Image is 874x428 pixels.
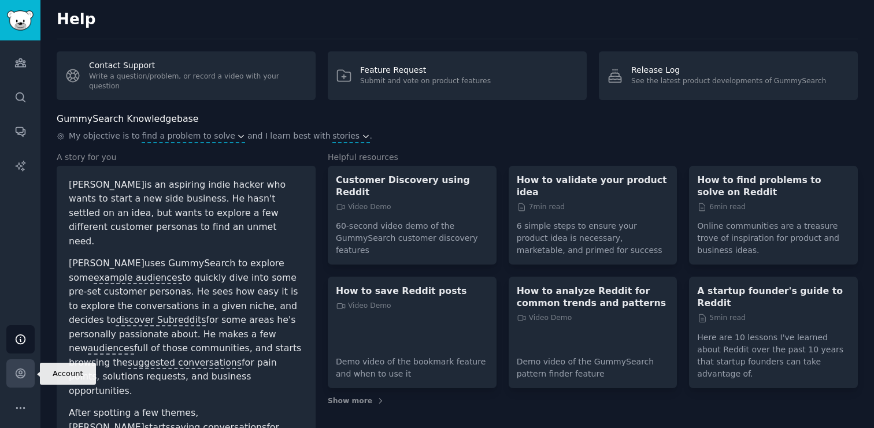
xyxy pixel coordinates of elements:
a: How to analyze Reddit for common trends and patterns [517,285,669,309]
h2: Help [57,10,858,29]
a: How to save Reddit posts [336,285,488,297]
p: 60-second video demo of the GummySearch customer discovery features [336,212,488,256]
p: Demo video of the bookmark feature and when to use it [336,348,488,380]
span: Video Demo [517,313,572,323]
span: audiences [88,343,134,355]
a: How to validate your product idea [517,174,669,198]
span: discover Subreddits [116,314,206,326]
a: Feature RequestSubmit and vote on product features [328,51,587,100]
h3: Helpful resources [328,151,858,163]
div: Submit and vote on product features [360,76,491,87]
span: suggested conversations [128,357,242,369]
span: find a problem to solve [142,130,235,142]
p: [PERSON_NAME] is an aspiring indie hacker who wants to start a new side business. He hasn't settl... [69,178,303,249]
p: Here are 10 lessons I've learned about Reddit over the past 10 years that startup founders can ta... [697,323,850,380]
span: 7 min read [517,202,565,213]
span: Video Demo [336,301,391,311]
span: Show more [328,396,372,407]
span: 6 min read [697,202,745,213]
div: . [57,130,858,143]
p: Online communities are a treasure trove of inspiration for product and business ideas. [697,212,850,256]
a: How to find problems to solve on Reddit [697,174,850,198]
a: Release LogSee the latest product developments of GummySearch [599,51,858,100]
div: Release Log [631,64,826,76]
span: My objective is to [69,130,140,143]
a: Customer Discovery using Reddit [336,174,488,198]
a: A startup founder's guide to Reddit [697,285,850,309]
span: 5 min read [697,313,745,323]
div: See the latest product developments of GummySearch [631,76,826,87]
a: Contact SupportWrite a question/problem, or record a video with your question [57,51,316,100]
span: Video Demo [336,202,391,213]
h3: A story for you [57,151,316,163]
p: 6 simple steps to ensure your product idea is necessary, marketable, and primed for success [517,212,669,256]
div: Feature Request [360,64,491,76]
span: stories [332,130,360,142]
span: and I learn best with [247,130,331,143]
button: find a problem to solve [142,130,245,142]
span: example audiences [94,272,182,284]
p: [PERSON_NAME] uses GummySearch to explore some to quickly dive into some pre-set customer persona... [69,256,303,398]
button: stories [332,130,369,142]
p: Demo video of the GummySearch pattern finder feature [517,348,669,380]
h2: GummySearch Knowledgebase [57,112,198,126]
img: GummySearch logo [7,10,34,31]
